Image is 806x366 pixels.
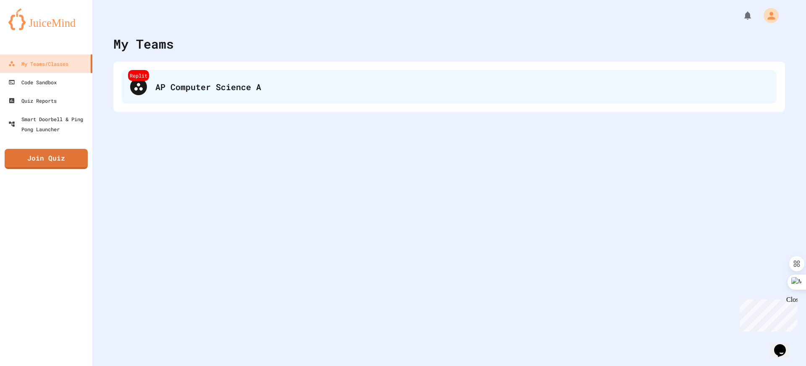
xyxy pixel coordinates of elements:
div: My Teams/Classes [8,59,68,69]
div: My Teams [113,34,174,53]
a: Join Quiz [5,149,88,169]
img: logo-orange.svg [8,8,84,30]
div: My Account [755,6,781,25]
div: Smart Doorbell & Ping Pong Launcher [8,114,89,134]
div: Replit [128,70,149,81]
div: My Notifications [727,8,755,23]
div: Quiz Reports [8,96,57,106]
iframe: chat widget [736,296,798,332]
div: Code Sandbox [8,77,57,87]
div: AP Computer Science A [155,80,768,93]
div: ReplitAP Computer Science A [122,70,777,104]
div: Chat with us now!Close [3,3,58,53]
iframe: chat widget [771,332,798,358]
